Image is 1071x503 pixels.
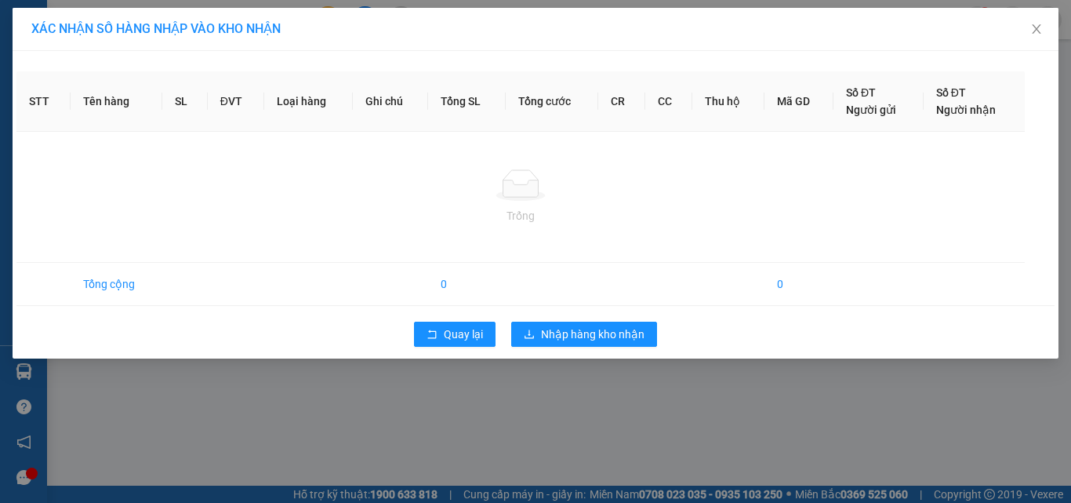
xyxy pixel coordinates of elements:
[936,104,996,116] span: Người nhận
[444,326,483,343] span: Quay lại
[524,329,535,341] span: download
[506,71,598,132] th: Tổng cước
[764,71,833,132] th: Mã GD
[428,71,506,132] th: Tổng SL
[31,21,281,36] span: XÁC NHẬN SỐ HÀNG NHẬP VÀO KHO NHẬN
[16,71,71,132] th: STT
[1030,23,1043,35] span: close
[428,263,506,306] td: 0
[353,71,428,132] th: Ghi chú
[541,326,644,343] span: Nhập hàng kho nhận
[598,71,645,132] th: CR
[645,71,692,132] th: CC
[936,86,966,99] span: Số ĐT
[427,329,437,341] span: rollback
[846,104,896,116] span: Người gửi
[764,263,833,306] td: 0
[692,71,764,132] th: Thu hộ
[511,322,657,347] button: downloadNhập hàng kho nhận
[71,71,162,132] th: Tên hàng
[264,71,354,132] th: Loại hàng
[414,322,496,347] button: rollbackQuay lại
[1015,8,1058,52] button: Close
[846,86,876,99] span: Số ĐT
[162,71,207,132] th: SL
[71,263,162,306] td: Tổng cộng
[208,71,264,132] th: ĐVT
[29,207,1012,224] div: Trống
